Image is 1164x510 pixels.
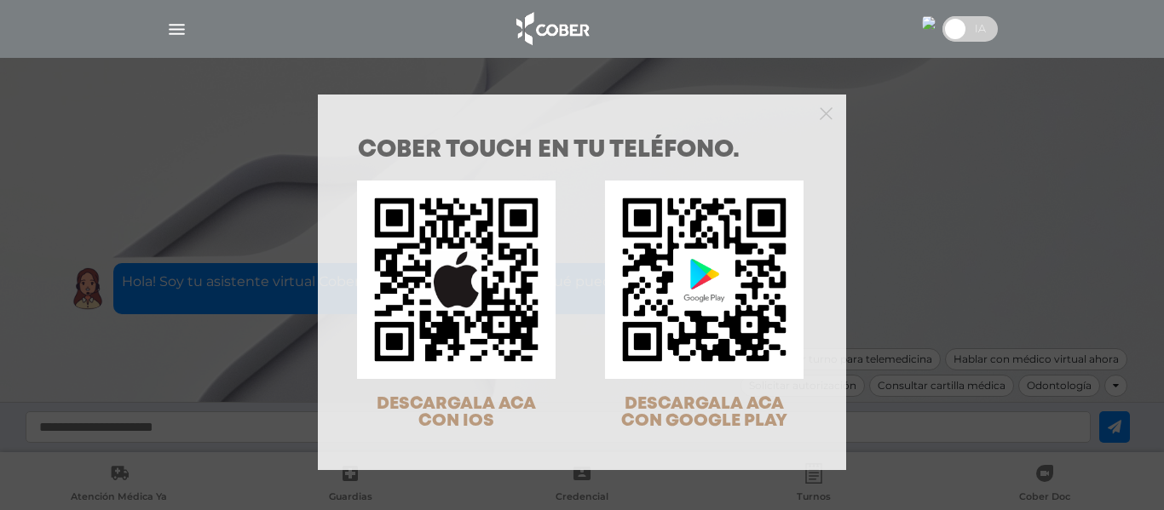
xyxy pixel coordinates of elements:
span: DESCARGALA ACA CON IOS [377,396,536,429]
img: qr-code [605,181,804,379]
h1: COBER TOUCH en tu teléfono. [358,139,806,163]
img: qr-code [357,181,556,379]
span: DESCARGALA ACA CON GOOGLE PLAY [621,396,787,429]
button: Close [820,105,833,120]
